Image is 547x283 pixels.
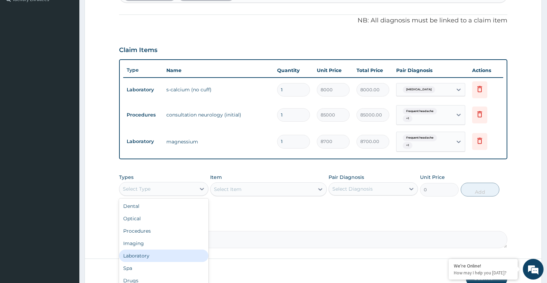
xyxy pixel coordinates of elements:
[119,237,208,250] div: Imaging
[163,108,274,122] td: consultation neurology (initial)
[461,183,499,196] button: Add
[36,39,116,48] div: Chat with us now
[332,185,373,192] div: Select Diagnosis
[119,212,208,225] div: Optical
[163,135,274,149] td: magnessium
[119,262,208,274] div: Spa
[403,134,437,141] span: Frequent headache
[123,135,163,148] td: Laboratory
[119,47,157,54] h3: Claim Items
[403,108,437,115] span: Frequent headache
[454,270,512,276] p: How may I help you today?
[274,63,313,77] th: Quantity
[119,250,208,262] div: Laboratory
[313,63,353,77] th: Unit Price
[329,174,364,181] label: Pair Diagnosis
[123,109,163,121] td: Procedures
[123,64,163,77] th: Type
[454,263,512,269] div: We're Online!
[123,185,150,192] div: Select Type
[353,63,393,77] th: Total Price
[123,83,163,96] td: Laboratory
[210,174,222,181] label: Item
[403,86,435,93] span: [MEDICAL_DATA]
[40,87,95,156] span: We're online!
[13,34,28,52] img: d_794563401_company_1708531726252_794563401
[469,63,503,77] th: Actions
[119,174,134,180] label: Types
[3,188,131,212] textarea: Type your message and hit 'Enter'
[119,16,507,25] p: NB: All diagnosis must be linked to a claim item
[119,200,208,212] div: Dental
[403,115,412,122] span: + 1
[393,63,469,77] th: Pair Diagnosis
[420,174,445,181] label: Unit Price
[163,83,274,97] td: s-calcium (no cuff)
[119,225,208,237] div: Procedures
[119,221,507,227] label: Comment
[163,63,274,77] th: Name
[403,142,412,149] span: + 1
[113,3,130,20] div: Minimize live chat window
